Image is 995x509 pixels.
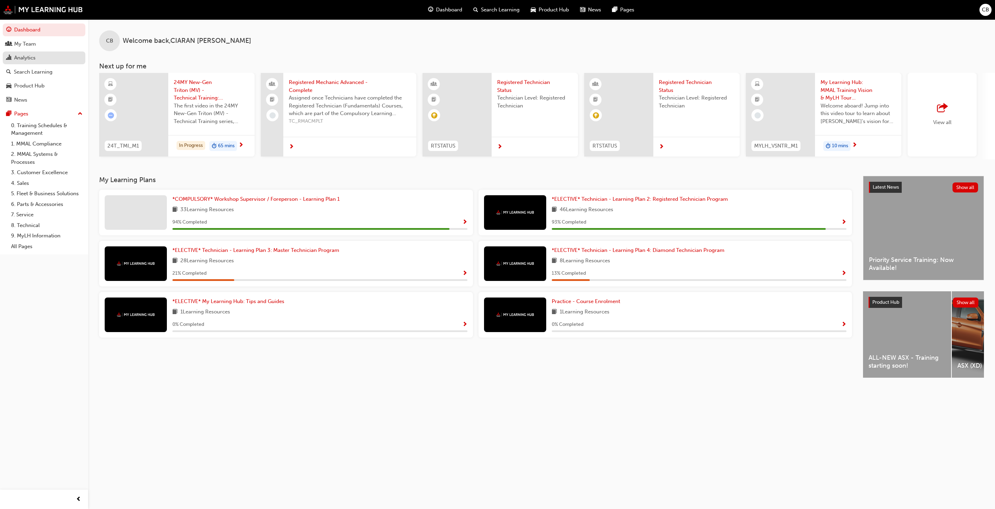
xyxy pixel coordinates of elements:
[953,182,978,192] button: Show all
[3,66,85,78] a: Search Learning
[117,261,155,266] img: mmal
[99,73,255,157] a: 24T_TMI_M124MY New-Gen Triton (MV) - Technical Training: Video 1 of 3The first video in the 24MY ...
[261,73,416,157] a: Registered Mechanic Advanced - CompleteAssigned once Technicians have completed the Registered Te...
[841,269,846,278] button: Show Progress
[8,199,85,210] a: 6. Parts & Accessories
[172,246,342,254] a: *ELECTIVE* Technician - Learning Plan 3: Master Technician Program
[172,308,178,317] span: book-icon
[3,22,85,107] button: DashboardMy TeamAnalyticsSearch LearningProduct HubNews
[172,218,207,226] span: 94 % Completed
[423,3,468,17] a: guage-iconDashboard
[76,495,81,504] span: prev-icon
[462,322,467,328] span: Show Progress
[14,82,45,90] div: Product Hub
[218,142,235,150] span: 65 mins
[588,6,601,14] span: News
[432,95,436,104] span: booktick-icon
[172,196,340,202] span: *COMPULSORY* Workshop Supervisor / Foreperson - Learning Plan 1
[123,37,251,45] span: Welcome back , CIARAN [PERSON_NAME]
[607,3,640,17] a: pages-iconPages
[78,110,83,119] span: up-icon
[172,298,284,304] span: *ELECTIVE* My Learning Hub: Tips and Guides
[3,94,85,106] a: News
[8,149,85,167] a: 2. MMAL Systems & Processes
[746,73,901,157] a: MYLH_VSNTR_M1My Learning Hub: MMAL Training Vision & MyLH Tour (Elective)Welcome aboard! Jump int...
[869,256,978,272] span: Priority Service Training: Now Available!
[431,112,437,119] span: learningRecordVerb_ACHIEVE-icon
[436,6,462,14] span: Dashboard
[6,41,11,47] span: people-icon
[560,206,613,214] span: 46 Learning Resources
[659,78,734,94] span: Registered Technician Status
[593,95,598,104] span: booktick-icon
[863,291,951,378] a: ALL-NEW ASX - Training starting soon!
[560,257,610,265] span: 8 Learning Resources
[14,110,28,118] div: Pages
[14,40,36,48] div: My Team
[593,112,599,119] span: learningRecordVerb_ACHIEVE-icon
[3,79,85,92] a: Product Hub
[552,257,557,265] span: book-icon
[869,182,978,193] a: Latest NewsShow all
[174,102,249,125] span: The first video in the 24MY New-Gen Triton (MV) - Technical Training series, covering: Engine
[873,184,899,190] span: Latest News
[560,308,609,317] span: 1 Learning Resources
[8,188,85,199] a: 5. Fleet & Business Solutions
[14,96,27,104] div: News
[841,320,846,329] button: Show Progress
[462,219,467,226] span: Show Progress
[841,219,846,226] span: Show Progress
[177,141,205,150] div: In Progress
[496,210,534,215] img: mmal
[428,6,433,14] span: guage-icon
[14,68,53,76] div: Search Learning
[270,95,275,104] span: booktick-icon
[88,62,995,70] h3: Next up for me
[852,142,857,149] span: next-icon
[6,27,11,33] span: guage-icon
[462,218,467,227] button: Show Progress
[979,4,992,16] button: CB
[289,94,411,117] span: Assigned once Technicians have completed the Registered Technician (Fundamentals) Courses, which ...
[755,80,760,89] span: learningResourceType_ELEARNING-icon
[8,167,85,178] a: 3. Customer Excellence
[620,6,634,14] span: Pages
[432,80,436,89] span: learningResourceType_INSTRUCTOR_LED-icon
[982,6,989,14] span: CB
[238,142,244,149] span: next-icon
[117,312,155,317] img: mmal
[107,142,139,150] span: 24T_TMI_M1
[497,94,572,110] span: Technician Level: Registered Technician
[525,3,575,17] a: car-iconProduct Hub
[841,218,846,227] button: Show Progress
[826,142,831,151] span: duration-icon
[6,83,11,89] span: car-icon
[3,23,85,36] a: Dashboard
[468,3,525,17] a: search-iconSearch Learning
[180,206,234,214] span: 33 Learning Resources
[552,308,557,317] span: book-icon
[8,220,85,231] a: 8. Technical
[14,54,36,62] div: Analytics
[552,270,586,277] span: 13 % Completed
[3,5,83,14] a: mmal
[552,321,584,329] span: 0 % Completed
[8,209,85,220] a: 7. Service
[180,257,234,265] span: 28 Learning Resources
[108,80,113,89] span: learningResourceType_ELEARNING-icon
[531,6,536,14] span: car-icon
[552,298,620,304] span: Practice - Course Enrolment
[172,257,178,265] span: book-icon
[841,271,846,277] span: Show Progress
[933,119,951,125] span: View all
[106,37,113,45] span: CB
[8,241,85,252] a: All Pages
[755,112,761,119] span: learningRecordVerb_NONE-icon
[270,80,275,89] span: people-icon
[754,142,798,150] span: MYLH_VSNTR_M1
[172,195,342,203] a: *COMPULSORY* Workshop Supervisor / Foreperson - Learning Plan 1
[821,78,896,102] span: My Learning Hub: MMAL Training Vision & MyLH Tour (Elective)
[6,55,11,61] span: chart-icon
[8,178,85,189] a: 4. Sales
[552,298,623,305] a: Practice - Course Enrolment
